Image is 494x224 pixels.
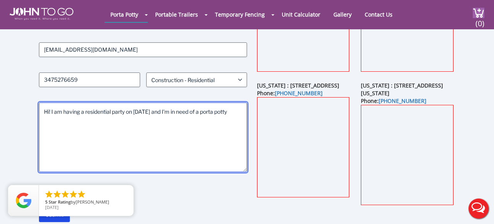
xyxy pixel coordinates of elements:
[44,190,54,199] li: 
[276,7,326,22] a: Unit Calculator
[361,97,426,104] b: Phone:
[49,199,71,205] span: Star Rating
[257,82,339,89] b: [US_STATE] : [STREET_ADDRESS]
[473,8,484,18] img: cart a
[61,190,70,199] li: 
[39,42,247,57] input: Email
[52,190,62,199] li: 
[45,204,59,210] span: [DATE]
[149,7,204,22] a: Portable Trailers
[77,190,86,199] li: 
[45,199,47,205] span: 5
[45,200,127,205] span: by
[359,7,398,22] a: Contact Us
[328,7,357,22] a: Gallery
[209,7,271,22] a: Temporary Fencing
[16,193,31,208] img: Review Rating
[275,89,323,97] a: [PHONE_NUMBER]
[361,82,443,97] b: [US_STATE] : [STREET_ADDRESS][US_STATE]
[39,72,140,87] input: Phone
[39,187,247,195] label: CAPTCHA
[105,7,144,22] a: Porta Potty
[257,89,323,97] b: Phone:
[76,199,109,205] span: [PERSON_NAME]
[463,193,494,224] button: Live Chat
[10,8,73,20] img: JOHN to go
[69,190,78,199] li: 
[475,12,484,29] span: (0)
[379,97,426,104] a: [PHONE_NUMBER]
